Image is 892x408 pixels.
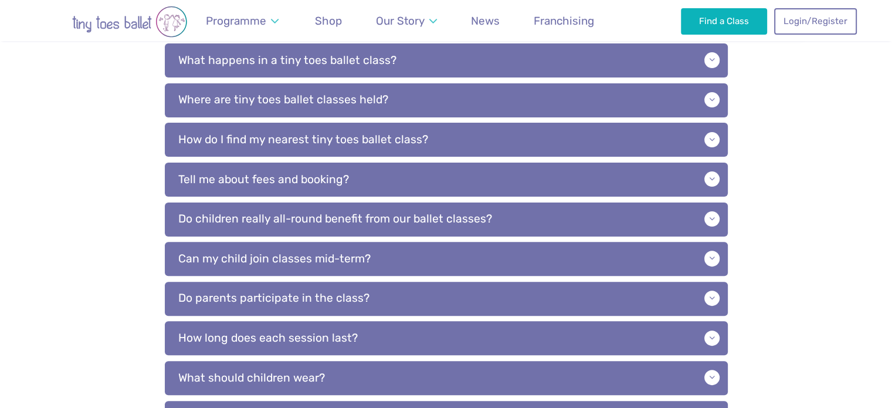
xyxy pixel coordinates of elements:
span: Shop [315,14,342,28]
a: Our Story [370,7,442,35]
p: What happens in a tiny toes ballet class? [165,43,728,77]
a: Find a Class [681,8,767,34]
a: Franchising [528,7,600,35]
a: Programme [201,7,284,35]
span: Our Story [376,14,425,28]
p: Do parents participate in the class? [165,282,728,316]
p: Can my child join classes mid-term? [165,242,728,276]
p: How do I find my nearest tiny toes ballet class? [165,123,728,157]
span: Programme [206,14,266,28]
a: Shop [310,7,348,35]
p: Tell me about fees and booking? [165,163,728,197]
a: News [466,7,506,35]
img: tiny toes ballet [36,6,223,38]
p: Where are tiny toes ballet classes held? [165,83,728,117]
p: How long does each session last? [165,321,728,355]
span: Franchising [534,14,594,28]
a: Login/Register [774,8,856,34]
span: News [471,14,500,28]
p: Do children really all-round benefit from our ballet classes? [165,203,728,237]
p: What should children wear? [165,361,728,395]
